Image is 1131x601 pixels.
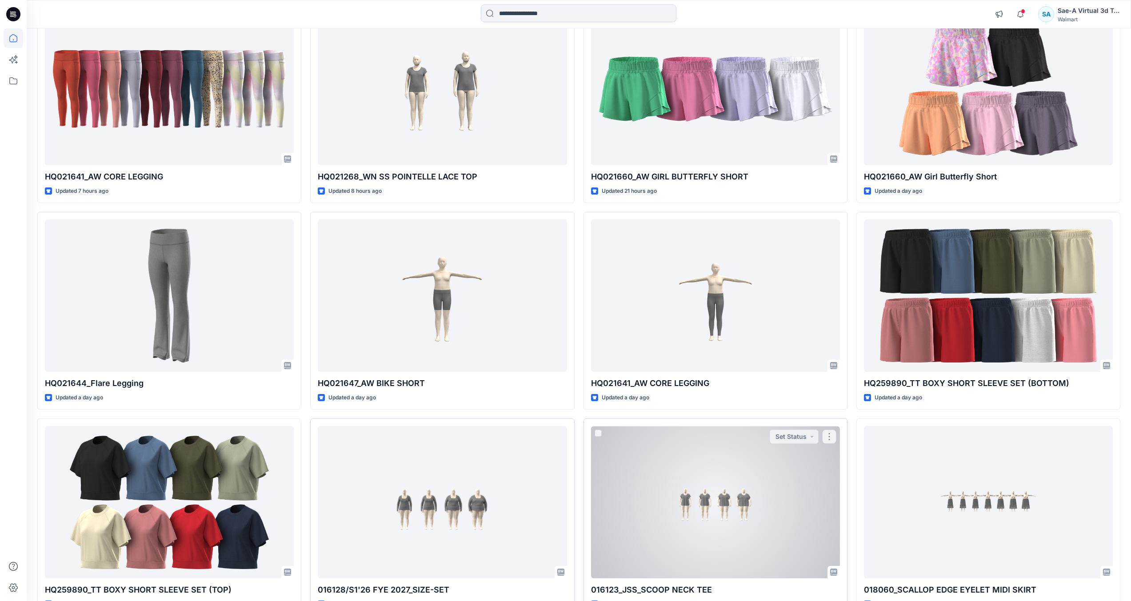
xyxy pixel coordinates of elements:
[1058,16,1120,23] div: Walmart
[864,584,1113,596] p: 018060_SCALLOP EDGE EYELET MIDI SKIRT
[45,219,294,372] a: HQ021644_Flare Legging
[591,219,840,372] a: HQ021641_AW CORE LEGGING
[56,393,103,402] p: Updated a day ago
[1038,6,1054,22] div: SA
[318,219,567,372] a: HQ021647_AW BIKE SHORT
[864,377,1113,390] p: HQ259890_TT BOXY SHORT SLEEVE SET (BOTTOM)
[591,426,840,578] a: 016123_JSS_SCOOP NECK TEE
[864,219,1113,372] a: HQ259890_TT BOXY SHORT SLEEVE SET (BOTTOM)
[45,584,294,596] p: HQ259890_TT BOXY SHORT SLEEVE SET (TOP)
[864,13,1113,165] a: HQ021660_AW Girl Butterfly Short
[328,187,382,196] p: Updated 8 hours ago
[318,13,567,165] a: HQ021268_WN SS POINTELLE LACE TOP
[591,584,840,596] p: 016123_JSS_SCOOP NECK TEE
[602,187,657,196] p: Updated 21 hours ago
[591,377,840,390] p: HQ021641_AW CORE LEGGING
[56,187,108,196] p: Updated 7 hours ago
[45,426,294,578] a: HQ259890_TT BOXY SHORT SLEEVE SET (TOP)
[591,13,840,165] a: HQ021660_AW GIRL BUTTERFLY SHORT
[875,393,922,402] p: Updated a day ago
[318,171,567,183] p: HQ021268_WN SS POINTELLE LACE TOP
[875,187,922,196] p: Updated a day ago
[328,393,376,402] p: Updated a day ago
[45,13,294,165] a: HQ021641_AW CORE LEGGING
[45,377,294,390] p: HQ021644_Flare Legging
[318,426,567,578] a: 016128/S1'26 FYE 2027_SIZE-SET
[318,377,567,390] p: HQ021647_AW BIKE SHORT
[602,393,649,402] p: Updated a day ago
[591,171,840,183] p: HQ021660_AW GIRL BUTTERFLY SHORT
[318,584,567,596] p: 016128/S1'26 FYE 2027_SIZE-SET
[1058,5,1120,16] div: Sae-A Virtual 3d Team
[864,426,1113,578] a: 018060_SCALLOP EDGE EYELET MIDI SKIRT
[864,171,1113,183] p: HQ021660_AW Girl Butterfly Short
[45,171,294,183] p: HQ021641_AW CORE LEGGING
